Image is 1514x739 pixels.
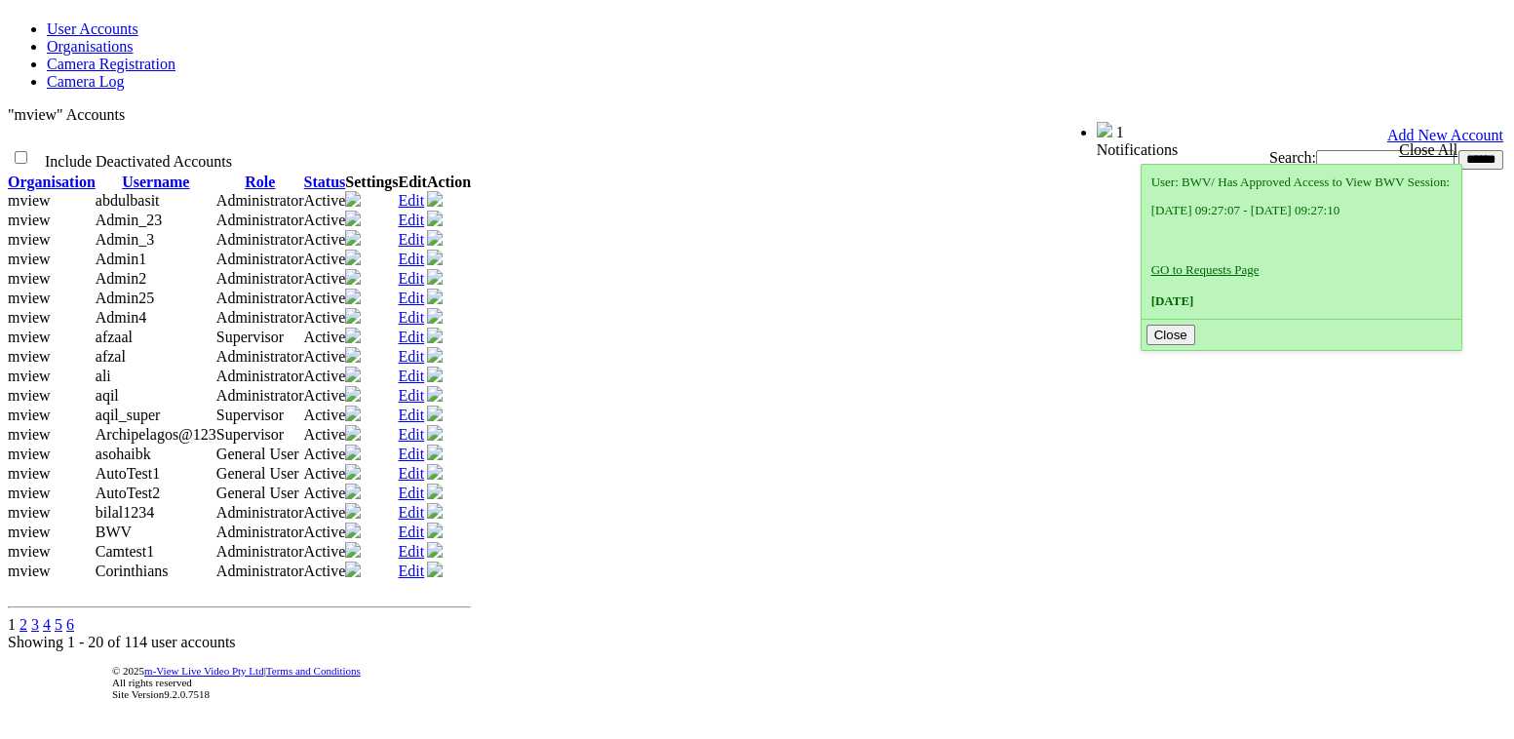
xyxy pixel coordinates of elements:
td: Administrator [216,289,304,308]
img: user-active-green-icon.svg [427,425,443,441]
span: mview [8,446,51,462]
img: user-active-green-icon.svg [427,523,443,538]
span: mview [8,504,51,521]
img: user-active-green-icon.svg [427,464,443,480]
a: Deactivate [427,349,443,366]
a: Deactivate [427,193,443,210]
td: Administrator [216,308,304,328]
img: user-active-green-icon.svg [427,503,443,519]
a: Deactivate [427,486,443,502]
a: 6 [66,616,74,633]
span: mview [8,329,51,345]
a: Edit [399,485,425,501]
td: Administrator [216,250,304,269]
a: Edit [399,348,425,365]
span: aqil_super [96,407,161,423]
td: Active [304,406,346,425]
a: Edit [399,446,425,462]
td: Active [304,445,346,464]
a: Edit [399,212,425,228]
span: Showing 1 - 20 of 114 user accounts [8,634,236,650]
a: Edit [399,543,425,560]
span: mview [8,368,51,384]
td: Active [304,230,346,250]
span: mview [8,290,51,306]
img: user-active-green-icon.svg [427,289,443,304]
a: Edit [399,251,425,267]
img: camera24.png [345,347,361,363]
a: m-View Live Video Pty Ltd [144,665,264,677]
td: Administrator [216,211,304,230]
img: user-active-green-icon.svg [427,386,443,402]
span: abdulbasit [96,192,160,209]
a: Edit [399,426,425,443]
div: Search: [738,149,1503,170]
img: user-active-green-icon.svg [427,250,443,265]
td: General User [216,445,304,464]
span: mview [8,407,51,423]
span: mview [8,387,51,404]
span: mview [8,543,51,560]
a: User Accounts [47,20,138,37]
a: Edit [399,309,425,326]
img: user-active-green-icon.svg [427,211,443,226]
td: Active [304,347,346,367]
span: mview [8,485,51,501]
img: camera24.png [345,211,361,226]
span: Archipelagos@123 [96,426,216,443]
a: Camera Log [47,73,125,90]
button: Close [1146,325,1195,345]
a: Deactivate [427,271,443,288]
span: mview [8,563,51,579]
td: General User [216,464,304,484]
span: AutoTest2 [96,485,160,501]
span: mview [8,309,51,326]
img: camera24.png [345,484,361,499]
a: 4 [43,616,51,633]
span: "mview" Accounts [8,106,125,123]
td: Supervisor [216,406,304,425]
span: Camtest1 [96,543,154,560]
td: Supervisor [216,328,304,347]
td: Active [304,503,346,523]
img: camera24.png [345,523,361,538]
th: Settings [345,174,398,191]
a: Deactivate [427,564,443,580]
td: Active [304,308,346,328]
span: Admin4 [96,309,146,326]
a: Deactivate [427,427,443,444]
a: Edit [399,387,425,404]
a: Status [304,174,346,190]
td: Active [304,562,346,581]
img: camera24.png [345,503,361,519]
a: Deactivate [427,252,443,268]
img: user-active-green-icon.svg [427,347,443,363]
a: Edit [399,270,425,287]
a: Deactivate [427,291,443,307]
td: Administrator [216,503,304,523]
td: Administrator [216,542,304,562]
img: camera24.png [345,269,361,285]
span: mview [8,231,51,248]
td: Administrator [216,230,304,250]
td: Active [304,542,346,562]
span: Admin2 [96,270,146,287]
span: 1 [1116,124,1124,140]
span: 1 [8,616,16,633]
span: mview [8,270,51,287]
a: Deactivate [427,330,443,346]
span: mview [8,465,51,482]
img: user-active-green-icon.svg [427,328,443,343]
td: Active [304,289,346,308]
span: Admin1 [96,251,146,267]
div: Notifications [1097,141,1465,159]
a: Deactivate [427,544,443,561]
div: Site Version [112,688,1503,700]
a: Edit [399,465,425,482]
img: camera24.png [345,367,361,382]
span: ali [96,368,111,384]
span: [DATE] [1151,293,1194,308]
img: user-active-green-icon.svg [427,308,443,324]
span: Admin_3 [96,231,154,248]
a: Deactivate [427,232,443,249]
